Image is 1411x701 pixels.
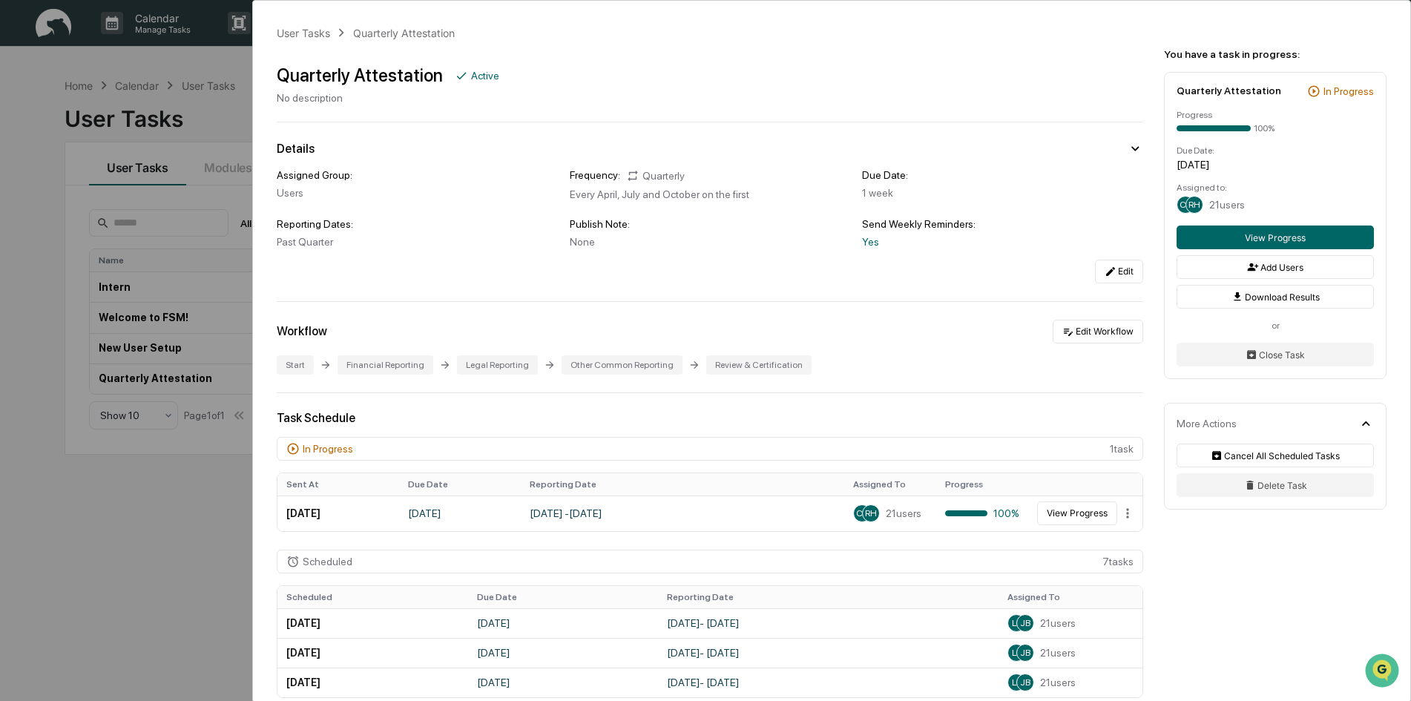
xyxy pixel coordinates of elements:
div: Legal Reporting [457,355,538,375]
div: Start new chat [50,113,243,128]
button: View Progress [1177,226,1374,249]
span: JB [1020,677,1030,688]
span: 21 users [886,507,921,519]
a: 🗄️Attestations [102,181,190,208]
td: [DATE] [277,496,399,531]
div: In Progress [303,443,353,455]
th: Progress [936,473,1028,496]
td: [DATE] - [DATE] [658,608,999,638]
td: [DATE] [468,668,658,697]
button: Cancel All Scheduled Tasks [1177,444,1374,467]
span: LR [1012,677,1022,688]
span: Attestations [122,187,184,202]
span: CG [856,508,869,519]
button: View Progress [1037,501,1117,525]
td: [DATE] [468,608,658,638]
div: Quarterly Attestation [277,65,443,86]
button: Edit Workflow [1053,320,1143,343]
iframe: Open customer support [1364,652,1404,692]
span: Preclearance [30,187,96,202]
div: Due Date: [862,169,1143,181]
div: No description [277,92,499,104]
input: Clear [39,68,245,83]
img: 1746055101610-c473b297-6a78-478c-a979-82029cc54cd1 [15,113,42,140]
span: Pylon [148,251,180,263]
div: 1 task [277,437,1143,461]
div: 🗄️ [108,188,119,200]
div: Task Schedule [277,411,1143,425]
span: 21 users [1040,677,1076,688]
div: Assigned to: [1177,182,1374,193]
td: [DATE] [277,638,467,668]
button: Delete Task [1177,473,1374,497]
p: How can we help? [15,31,270,55]
div: Assigned Group: [277,169,558,181]
div: We're available if you need us! [50,128,188,140]
div: In Progress [1323,85,1374,97]
span: JB [1020,618,1030,628]
th: Due Date [399,473,521,496]
div: Progress [1177,110,1374,120]
div: More Actions [1177,418,1237,430]
div: Due Date: [1177,145,1374,156]
div: 🔎 [15,217,27,228]
td: [DATE] [277,668,467,697]
button: Add Users [1177,255,1374,279]
div: Workflow [277,324,327,338]
button: Start new chat [252,118,270,136]
div: 100% [1254,123,1274,134]
span: 21 users [1040,617,1076,629]
th: Assigned To [844,473,936,496]
th: Sent At [277,473,399,496]
div: [DATE] [1177,159,1374,171]
a: 🖐️Preclearance [9,181,102,208]
td: [DATE] [277,608,467,638]
div: Details [277,142,315,156]
a: Powered byPylon [105,251,180,263]
div: Users [277,187,558,199]
div: Send Weekly Reminders: [862,218,1143,230]
div: Start [277,355,314,375]
td: [DATE] - [DATE] [658,638,999,668]
div: Quarterly Attestation [1177,85,1281,96]
th: Assigned To [999,586,1142,608]
div: or [1177,320,1374,331]
div: 7 task s [277,550,1143,573]
div: 🖐️ [15,188,27,200]
button: Download Results [1177,285,1374,309]
div: Quarterly Attestation [353,27,455,39]
div: Frequency: [570,169,620,182]
div: You have a task in progress: [1164,48,1387,60]
div: None [570,236,851,248]
div: Every April, July and October on the first [570,188,851,200]
button: Close Task [1177,343,1374,366]
div: Quarterly [626,169,685,182]
div: User Tasks [277,27,330,39]
span: 21 users [1040,647,1076,659]
td: [DATE] [468,638,658,668]
span: Data Lookup [30,215,93,230]
span: RH [1188,200,1200,210]
span: 21 users [1209,199,1245,211]
div: 1 week [862,187,1143,199]
td: [DATE] - [DATE] [658,668,999,697]
td: [DATE] - [DATE] [521,496,844,531]
div: Scheduled [303,556,352,567]
a: 🔎Data Lookup [9,209,99,236]
th: Due Date [468,586,658,608]
button: Edit [1095,260,1143,283]
div: Reporting Dates: [277,218,558,230]
div: Past Quarter [277,236,558,248]
div: 100% [945,507,1019,519]
span: JB [1020,648,1030,658]
span: LR [1012,648,1022,658]
span: CG [1180,200,1192,210]
div: Other Common Reporting [562,355,683,375]
td: [DATE] [399,496,521,531]
div: Active [471,70,499,82]
span: LR [1012,618,1022,628]
th: Reporting Date [521,473,844,496]
th: Scheduled [277,586,467,608]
